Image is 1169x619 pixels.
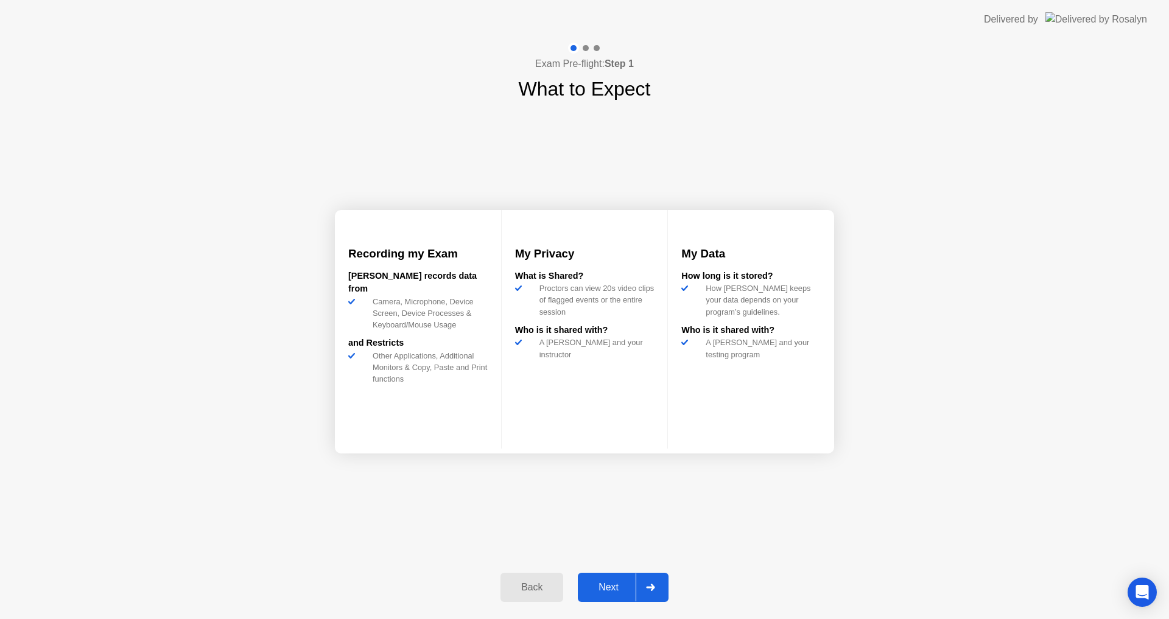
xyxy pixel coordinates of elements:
img: Delivered by Rosalyn [1045,12,1147,26]
div: Who is it shared with? [681,324,821,337]
button: Next [578,573,669,602]
div: Open Intercom Messenger [1128,578,1157,607]
div: Delivered by [984,12,1038,27]
div: Camera, Microphone, Device Screen, Device Processes & Keyboard/Mouse Usage [368,296,488,331]
div: [PERSON_NAME] records data from [348,270,488,296]
div: A [PERSON_NAME] and your instructor [535,337,655,360]
div: Next [581,582,636,593]
div: Other Applications, Additional Monitors & Copy, Paste and Print functions [368,350,488,385]
h3: My Data [681,245,821,262]
h3: Recording my Exam [348,245,488,262]
div: How [PERSON_NAME] keeps your data depends on your program’s guidelines. [701,282,821,318]
div: Back [504,582,560,593]
b: Step 1 [605,58,634,69]
h1: What to Expect [519,74,651,103]
div: Who is it shared with? [515,324,655,337]
button: Back [500,573,563,602]
div: A [PERSON_NAME] and your testing program [701,337,821,360]
div: How long is it stored? [681,270,821,283]
div: and Restricts [348,337,488,350]
h4: Exam Pre-flight: [535,57,634,71]
h3: My Privacy [515,245,655,262]
div: What is Shared? [515,270,655,283]
div: Proctors can view 20s video clips of flagged events or the entire session [535,282,655,318]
